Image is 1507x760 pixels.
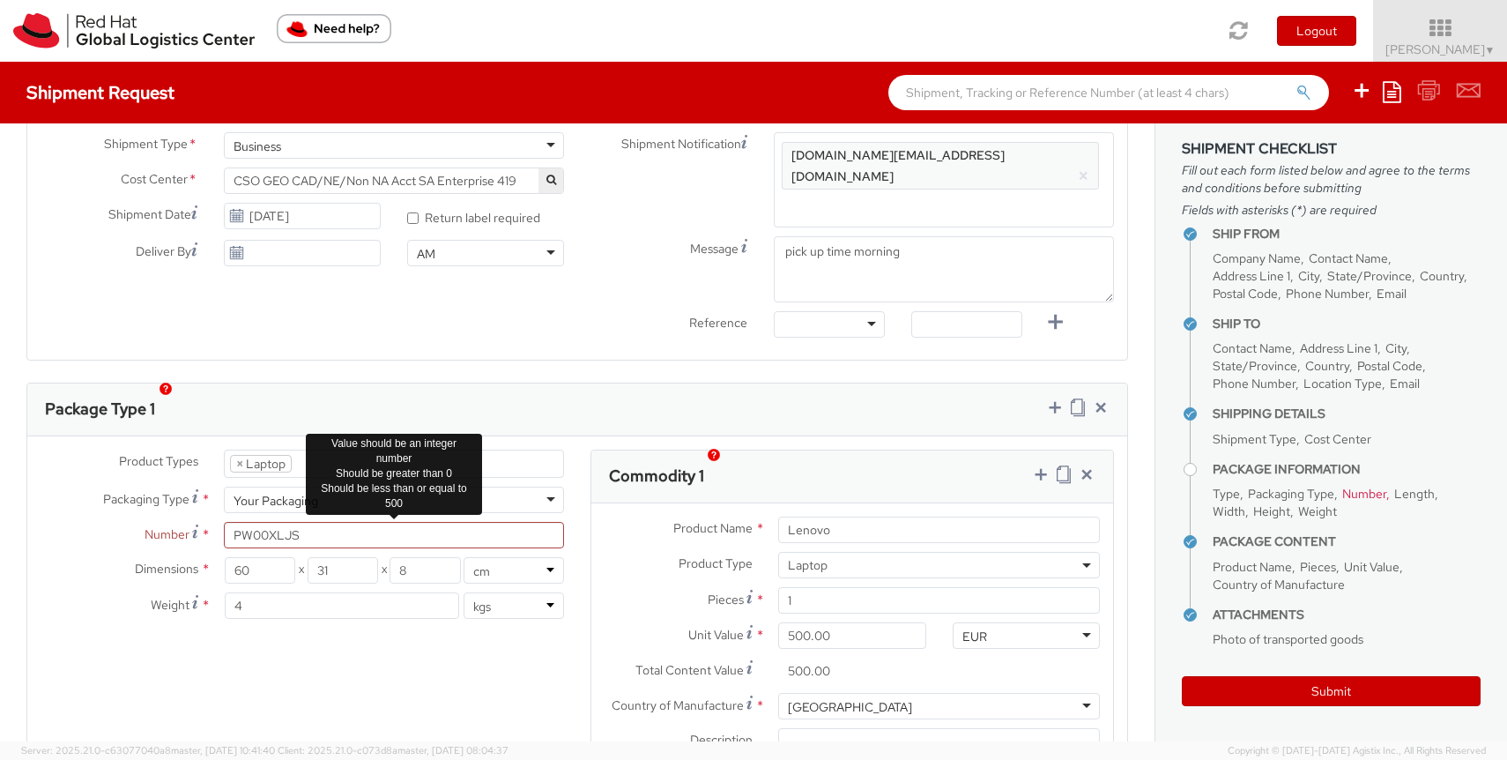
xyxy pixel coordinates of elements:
span: Country [1305,358,1349,374]
span: Type [1213,486,1240,502]
span: Unit Value [1344,559,1399,575]
div: Your Packaging [234,492,318,510]
span: Postal Code [1213,286,1278,302]
span: Postal Code [1357,358,1422,374]
span: Shipment Date [108,205,191,224]
span: Address Line 1 [1300,340,1377,356]
span: Laptop [788,557,1090,573]
button: Submit [1182,676,1481,706]
span: Photo of transported goods [1213,631,1363,647]
span: City [1298,268,1319,284]
span: Description [690,732,753,748]
span: X [378,557,390,584]
span: Width [1213,503,1245,519]
span: Shipment Notification [621,135,741,153]
span: Product Type [679,555,753,571]
span: Number [1342,486,1386,502]
button: Logout [1277,16,1356,46]
h4: Attachments [1213,608,1481,622]
span: Phone Number [1213,376,1295,391]
input: Shipment, Tracking or Reference Number (at least 4 chars) [888,75,1329,110]
span: Height [1253,503,1290,519]
div: Value should be an integer number Should be greater than 0 Should be less than or equal to 500 [306,434,482,515]
span: Server: 2025.21.0-c63077040a8 [21,744,275,756]
span: Weight [1298,503,1337,519]
span: City [1385,340,1407,356]
span: Weight [151,597,189,613]
div: AM [417,245,435,263]
span: Email [1377,286,1407,302]
span: Packaging Type [1248,486,1334,502]
span: Dimensions [135,561,198,577]
span: Total Content Value [635,662,744,678]
span: State/Province [1213,358,1297,374]
div: Business [234,138,281,155]
span: × [236,456,243,472]
span: Contact Name [1309,250,1388,266]
span: Address Line 1 [1213,268,1290,284]
h3: Shipment Checklist [1182,141,1481,157]
span: Phone Number [1286,286,1369,302]
span: Location Type [1303,376,1382,391]
span: State/Province [1327,268,1412,284]
span: ▼ [1485,43,1496,57]
button: × [1078,166,1089,187]
span: master, [DATE] 10:41:40 [171,744,275,756]
li: Laptop [230,455,292,473]
span: Fields with asterisks (*) are required [1182,201,1481,219]
span: Country of Manufacture [612,697,744,713]
span: Product Types [119,453,198,469]
span: Length [1394,486,1435,502]
span: Client: 2025.21.0-c073d8a [278,744,509,756]
span: [DOMAIN_NAME][EMAIL_ADDRESS][DOMAIN_NAME] [791,147,1005,184]
input: Width [308,557,378,584]
span: Fill out each form listed below and agree to the terms and conditions before submitting [1182,161,1481,197]
span: Shipment Type [1213,431,1296,447]
span: Reference [689,315,747,331]
h4: Shipping Details [1213,407,1481,421]
span: Product Name [1213,559,1292,575]
div: [GEOGRAPHIC_DATA] [788,698,912,716]
input: Length [225,557,295,584]
span: Cost Center [121,170,188,190]
span: Copyright © [DATE]-[DATE] Agistix Inc., All Rights Reserved [1228,744,1486,758]
span: CSO GEO CAD/NE/Non NA Acct SA Enterprise 419 [224,168,564,194]
label: Return label required [407,206,543,227]
span: Laptop [778,552,1100,578]
span: Email [1390,376,1420,391]
button: Need help? [277,14,391,43]
h4: Ship To [1213,317,1481,331]
span: master, [DATE] 08:04:37 [397,744,509,756]
input: Return label required [407,212,419,224]
span: Country [1420,268,1464,284]
span: Pieces [708,592,744,607]
span: Unit Value [688,627,744,643]
h4: Package Content [1213,535,1481,548]
span: Company Name [1213,250,1301,266]
span: CSO GEO CAD/NE/Non NA Acct SA Enterprise 419 [234,173,554,189]
span: X [295,557,307,584]
h3: Commodity 1 [609,467,704,485]
span: Cost Center [1304,431,1371,447]
span: Message [690,241,739,257]
h4: Package Information [1213,463,1481,476]
span: Country of Manufacture [1213,577,1345,592]
span: Shipment Type [104,135,188,155]
h4: Ship From [1213,227,1481,241]
div: EUR [962,628,987,645]
span: [PERSON_NAME] [1385,41,1496,57]
span: Pieces [1300,559,1336,575]
img: rh-logistics-00dfa346123c4ec078e1.svg [13,13,255,48]
span: Number [145,526,189,542]
span: Product Name [673,520,753,536]
h4: Shipment Request [26,83,174,102]
span: Packaging Type [103,491,189,507]
input: Height [390,557,460,584]
span: Deliver By [136,242,191,261]
span: Contact Name [1213,340,1292,356]
h3: Package Type 1 [45,400,155,418]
